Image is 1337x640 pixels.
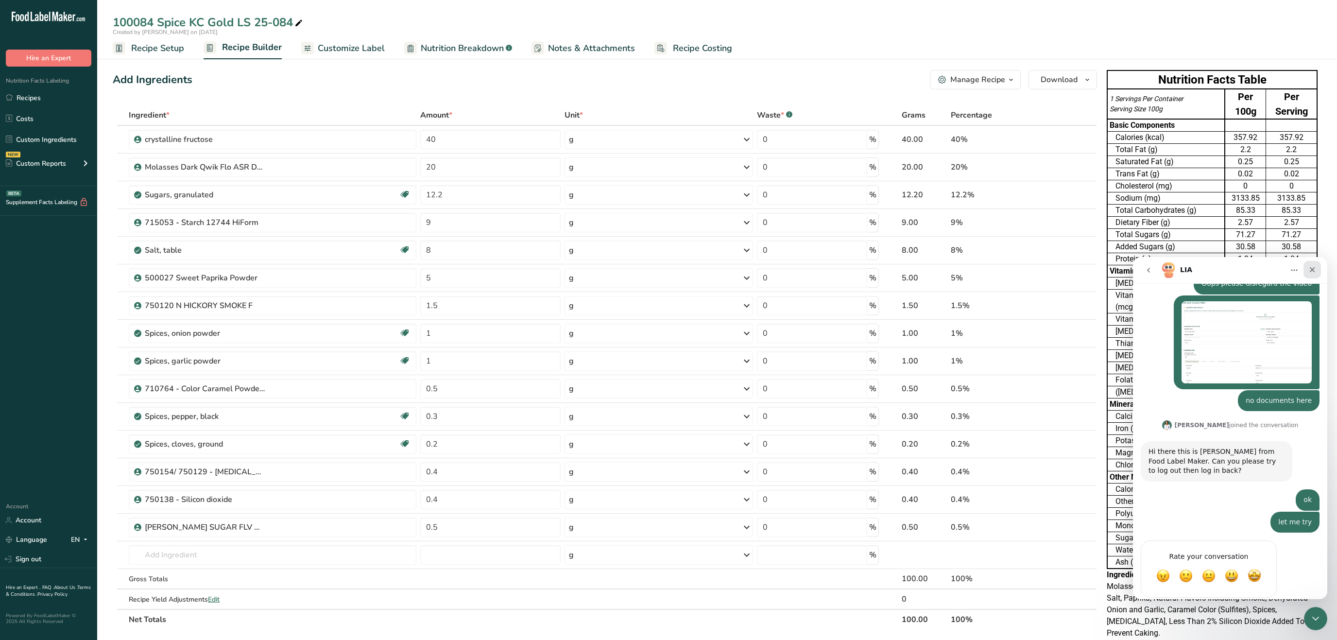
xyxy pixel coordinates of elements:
[902,161,946,173] div: 20.00
[1268,229,1315,241] div: 71.27
[1107,290,1225,313] td: Vitamin A, [PERSON_NAME] (mcg)
[902,109,926,121] span: Grams
[569,328,574,339] div: g
[1107,156,1225,168] td: Saturated Fat (g)
[113,72,192,88] div: Add Ingredients
[569,189,574,201] div: g
[951,272,1044,284] div: 5%
[8,283,187,352] div: LIA says…
[951,217,1044,228] div: 9%
[951,300,1044,311] div: 1.5%
[1107,411,1225,423] td: Calcium (mg)
[145,300,266,311] div: 750120 N HICKORY SMOKE F
[569,521,574,533] div: g
[1107,484,1225,496] td: Calories from Fat (kcal)
[420,109,452,121] span: Amount
[6,158,66,169] div: Custom Reports
[1227,205,1264,216] div: 85.33
[1107,362,1225,374] td: [MEDICAL_DATA] (B3) (mg)
[1107,277,1225,290] td: [MEDICAL_DATA] (mcg)
[951,383,1044,395] div: 0.5%
[1107,132,1225,144] td: Calories (kcal)
[902,573,946,585] div: 100.00
[145,161,266,173] div: Molasses Dark Qwik Flo ASR Domino
[902,466,946,478] div: 0.40
[569,549,574,561] div: g
[129,109,170,121] span: Ingredient
[949,609,1046,629] th: 100%
[1268,180,1315,192] div: 0
[1227,168,1264,180] div: 0.02
[1107,386,1225,398] td: ([MEDICAL_DATA]) (mcg)
[569,217,574,228] div: g
[113,14,305,31] div: 100084 Spice KC Gold LS 25-084
[951,494,1044,505] div: 0.4%
[1227,180,1264,192] div: 0
[1133,257,1327,599] iframe: Intercom live chat
[6,531,47,548] a: Language
[23,312,37,326] span: Terrible
[1268,253,1315,265] div: 1.04
[951,466,1044,478] div: 0.4%
[1268,217,1315,228] div: 2.57
[1268,132,1315,143] div: 357.92
[6,190,21,196] div: BETA
[145,217,266,228] div: 715053 - Starch 12744 HiForm
[1227,229,1264,241] div: 71.27
[569,494,574,505] div: g
[900,609,948,629] th: 100.00
[1268,192,1315,204] div: 3133.85
[1268,241,1315,253] div: 30.58
[145,189,266,201] div: Sugars, granulated
[115,312,128,326] span: Amazing
[145,244,266,256] div: Salt, table
[951,521,1044,533] div: 0.5%
[569,355,574,367] div: g
[951,109,992,121] span: Percentage
[569,300,574,311] div: g
[673,42,732,55] span: Recipe Costing
[113,37,184,59] a: Recipe Setup
[71,534,91,546] div: EN
[1107,471,1225,484] td: Other Nutrients
[1268,156,1315,168] div: 0.25
[1107,398,1225,411] td: Minerals
[902,272,946,284] div: 5.00
[1107,119,1225,132] td: Basic Components
[1227,144,1264,156] div: 2.2
[1107,217,1225,229] td: Dietary Fiber (g)
[1041,74,1078,86] span: Download
[1107,556,1225,569] td: Ash (g)
[951,573,1044,585] div: 100%
[404,37,512,59] a: Nutrition Breakdown
[569,244,574,256] div: g
[129,594,416,605] div: Recipe Yield Adjustments
[1107,423,1225,435] td: Iron (mg)
[1227,217,1264,228] div: 2.57
[204,36,282,60] a: Recipe Builder
[37,591,68,598] a: Privacy Policy
[1107,338,1225,350] td: Thiamin (B1) (mg)
[42,584,54,591] a: FAQ .
[92,312,105,326] span: Great
[757,109,792,121] div: Waste
[1107,520,1225,532] td: Monounsaturated Fat (g)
